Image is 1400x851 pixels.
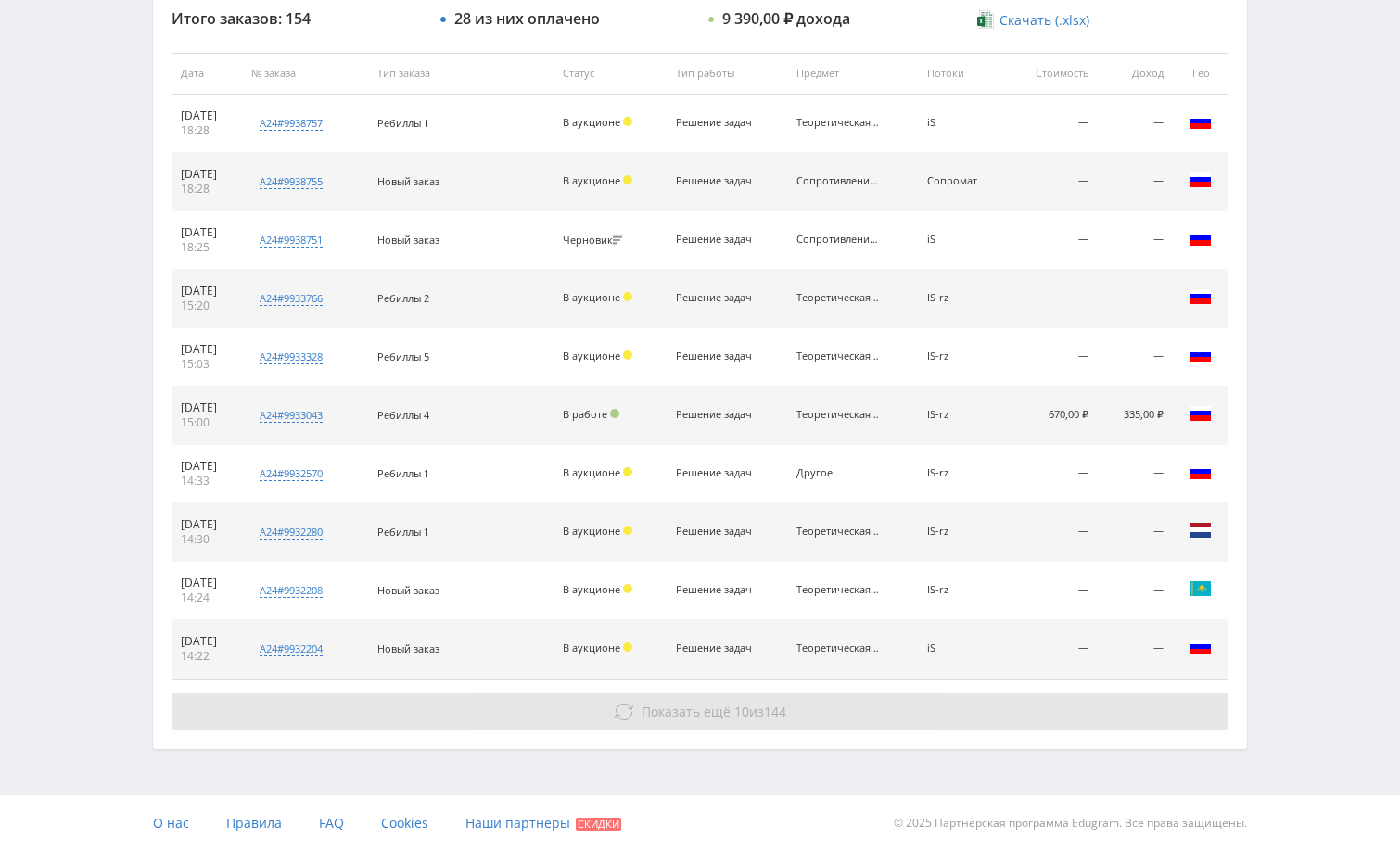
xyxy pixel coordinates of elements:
div: a24#9938755 [260,174,323,189]
th: Тип работы [667,53,788,95]
div: a24#9932208 [260,583,323,598]
td: — [1006,328,1098,387]
td: — [1006,503,1098,562]
div: [DATE] [181,225,233,240]
div: Решение задач [676,526,759,538]
div: 28 из них оплачено [454,10,600,27]
div: IS-rz [927,584,997,596]
th: Стоимость [1006,53,1098,95]
a: FAQ [319,795,344,851]
div: 9 390,00 ₽ дохода [722,10,850,27]
div: Другое [796,467,880,479]
div: a24#9932204 [260,641,323,656]
td: — [1098,153,1173,211]
div: [DATE] [181,167,233,182]
div: Решение задач [676,467,759,479]
div: 15:00 [181,415,233,430]
div: Теоретическая механика [796,526,880,538]
div: [DATE] [181,634,233,649]
span: Новый заказ [377,583,439,597]
span: В аукционе [563,115,620,129]
div: © 2025 Партнёрская программа Edugram. Все права защищены. [709,795,1247,851]
div: Теоретическая механика [796,117,880,129]
span: В аукционе [563,582,620,596]
a: Cookies [381,795,428,851]
span: из [642,703,786,720]
span: Новый заказ [377,174,439,188]
span: В аукционе [563,349,620,362]
span: 144 [764,703,786,720]
img: rus.png [1190,402,1212,425]
td: — [1006,95,1098,153]
div: Решение задач [676,409,759,421]
div: Теоретическая механика [796,409,880,421]
span: В аукционе [563,173,620,187]
span: В аукционе [563,641,620,654]
div: IS-rz [927,409,997,421]
td: — [1006,562,1098,620]
span: Холд [623,467,632,476]
td: — [1098,328,1173,387]
div: Сопромат [927,175,997,187]
div: IS-rz [927,292,997,304]
div: [DATE] [181,400,233,415]
div: [DATE] [181,108,233,123]
img: rus.png [1190,461,1212,483]
img: rus.png [1190,169,1212,191]
div: 18:28 [181,182,233,197]
td: 335,00 ₽ [1098,387,1173,445]
img: rus.png [1190,286,1212,308]
span: Новый заказ [377,233,439,247]
div: Решение задач [676,117,759,129]
img: rus.png [1190,110,1212,133]
td: — [1098,620,1173,679]
div: Решение задач [676,175,759,187]
span: Ребиллы 5 [377,349,429,363]
span: Скачать (.xlsx) [999,13,1089,28]
span: Наши партнеры [465,814,570,832]
button: Показать ещё 10из144 [172,693,1228,730]
div: [DATE] [181,342,233,357]
div: [DATE] [181,517,233,532]
a: О нас [153,795,189,851]
div: 14:33 [181,474,233,489]
span: Холд [623,584,632,593]
div: 18:28 [181,123,233,138]
td: — [1006,270,1098,328]
span: Холд [623,526,632,535]
td: — [1098,445,1173,503]
div: Решение задач [676,234,759,246]
div: a24#9933766 [260,291,323,306]
img: rus.png [1190,227,1212,249]
td: — [1006,445,1098,503]
img: nld.png [1190,519,1212,541]
div: IS-rz [927,526,997,538]
td: — [1006,620,1098,679]
div: Решение задач [676,642,759,654]
th: Гео [1173,53,1228,95]
a: Правила [226,795,282,851]
span: Ребиллы 4 [377,408,429,422]
div: 14:22 [181,649,233,664]
span: Холд [623,175,632,184]
th: № заказа [242,53,368,95]
div: Решение задач [676,292,759,304]
td: 670,00 ₽ [1006,387,1098,445]
span: Ребиллы 1 [377,525,429,539]
div: 15:20 [181,298,233,313]
span: Новый заказ [377,641,439,655]
img: xlsx [977,10,993,29]
span: Ребиллы 1 [377,466,429,480]
div: Сопротивление материалов [796,234,880,246]
span: FAQ [319,814,344,832]
div: iS [927,117,997,129]
span: В аукционе [563,524,620,538]
div: a24#9932570 [260,466,323,481]
th: Доход [1098,53,1173,95]
div: Теоретическая механика [796,584,880,596]
span: В работе [563,407,607,421]
div: Сопротивление материалов [796,175,880,187]
div: 14:30 [181,532,233,547]
div: Решение задач [676,350,759,362]
div: a24#9938757 [260,116,323,131]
